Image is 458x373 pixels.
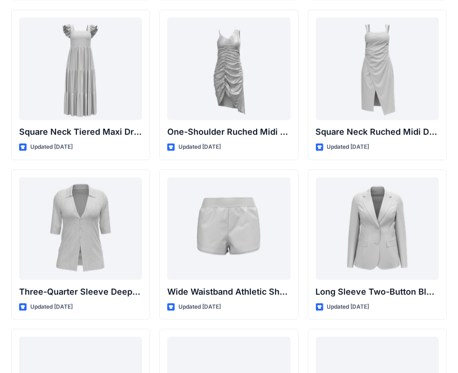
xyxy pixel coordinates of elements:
p: Square Neck Ruched Midi Dress with Asymmetrical Hem [316,126,439,139]
p: Updated [DATE] [178,303,221,312]
p: Updated [DATE] [327,143,369,152]
p: Long Sleeve Two-Button Blazer with Flap Pockets [316,286,439,299]
p: Three-Quarter Sleeve Deep V-Neck Button-Down Top [19,286,142,299]
p: Updated [DATE] [30,143,73,152]
a: Long Sleeve Two-Button Blazer with Flap Pockets [316,178,439,280]
a: Wide Waistband Athletic Shorts [167,178,290,280]
p: Wide Waistband Athletic Shorts [167,286,290,299]
p: One-Shoulder Ruched Midi Dress with Asymmetrical Hem [167,126,290,139]
a: Three-Quarter Sleeve Deep V-Neck Button-Down Top [19,178,142,280]
p: Updated [DATE] [327,303,369,312]
a: Square Neck Ruched Midi Dress with Asymmetrical Hem [316,18,439,120]
p: Updated [DATE] [178,143,221,152]
p: Square Neck Tiered Maxi Dress with Ruffle Sleeves [19,126,142,139]
p: Updated [DATE] [30,303,73,312]
a: One-Shoulder Ruched Midi Dress with Asymmetrical Hem [167,18,290,120]
a: Square Neck Tiered Maxi Dress with Ruffle Sleeves [19,18,142,120]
